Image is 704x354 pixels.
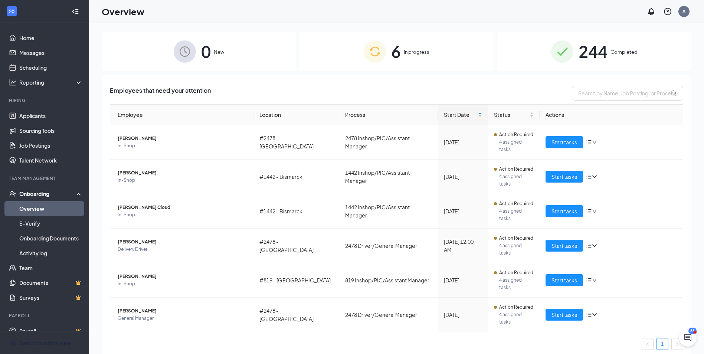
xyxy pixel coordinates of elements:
span: bars [586,174,592,180]
a: 1 [657,338,668,350]
span: Status [494,111,528,119]
a: Overview [19,201,83,216]
svg: Settings [9,339,16,347]
td: 819 Inshop/PIC/Assistant Manager [339,263,438,298]
td: #819 - [GEOGRAPHIC_DATA] [253,263,339,298]
span: Completed [610,48,638,56]
span: [PERSON_NAME] [118,169,248,177]
span: Action Required [499,269,533,276]
th: Process [339,105,438,125]
th: Status [488,105,540,125]
svg: QuestionInfo [663,7,672,16]
iframe: Intercom live chat [679,329,697,347]
td: 2478 Driver/General Manager [339,298,438,332]
span: 6 [391,39,401,64]
span: down [592,209,597,214]
span: 4 assigned tasks [499,138,534,153]
a: Job Postings [19,138,83,153]
h1: Overview [102,5,144,18]
div: Team Management [9,175,81,181]
span: New [214,48,224,56]
span: [PERSON_NAME] [118,307,248,315]
span: 0 [201,39,211,64]
a: Sourcing Tools [19,123,83,138]
span: 4 assigned tasks [499,207,534,222]
span: Start tasks [551,311,577,319]
th: Employee [110,105,253,125]
span: In-Shop [118,280,248,288]
span: Employees that need your attention [110,86,211,101]
a: Talent Network [19,153,83,168]
span: 4 assigned tasks [499,173,534,188]
li: Previous Page [642,338,654,350]
a: Scheduling [19,60,83,75]
span: In progress [404,48,429,56]
span: Start tasks [551,276,577,284]
div: [DATE] [444,207,482,215]
span: bars [586,312,592,318]
td: #2478 - [GEOGRAPHIC_DATA] [253,298,339,332]
span: down [592,174,597,179]
span: [PERSON_NAME] [118,238,248,246]
span: [PERSON_NAME] [118,135,248,142]
a: Team [19,260,83,275]
td: 1442 Inshop/PIC/Assistant Manager [339,160,438,194]
span: 244 [579,39,608,64]
svg: UserCheck [9,190,16,197]
span: 4 assigned tasks [499,242,534,257]
td: #1442 - Bismarck [253,160,339,194]
span: Start tasks [551,207,577,215]
td: 2478 Inshop/PIC/Assistant Manager [339,125,438,160]
span: 4 assigned tasks [499,311,534,326]
span: Start tasks [551,138,577,146]
td: 1442 Inshop/PIC/Assistant Manager [339,194,438,229]
span: bars [586,139,592,145]
svg: Notifications [647,7,656,16]
button: Start tasks [546,171,583,183]
span: Delivery Driver [118,246,248,253]
th: Actions [540,105,683,125]
span: In-Shop [118,142,248,150]
button: left [642,338,654,350]
div: [DATE] [444,276,482,284]
div: Hiring [9,97,81,104]
span: Action Required [499,131,533,138]
span: [PERSON_NAME] Cloud [118,204,248,211]
span: Action Required [499,304,533,311]
button: Start tasks [546,309,583,321]
div: 58 [688,328,697,334]
a: DocumentsCrown [19,275,83,290]
span: In-Shop [118,177,248,184]
div: Onboarding [19,190,76,197]
button: Start tasks [546,205,583,217]
button: Start tasks [546,274,583,286]
span: 4 assigned tasks [499,276,534,291]
button: right [671,338,683,350]
span: [PERSON_NAME] [118,273,248,280]
a: SurveysCrown [19,290,83,305]
th: Location [253,105,339,125]
span: down [592,312,597,317]
svg: Collapse [72,8,79,15]
span: Action Required [499,165,533,173]
span: Start Date [444,111,476,119]
span: Action Required [499,235,533,242]
div: [DATE] 12:00 AM [444,237,482,254]
span: bars [586,208,592,214]
input: Search by Name, Job Posting, or Process [572,86,683,101]
span: Start tasks [551,173,577,181]
span: left [645,342,650,347]
span: down [592,243,597,248]
td: #1442 - Bismarck [253,194,339,229]
span: right [675,342,680,347]
button: Start tasks [546,240,583,252]
a: Messages [19,45,83,60]
div: [DATE] [444,311,482,319]
span: bars [586,277,592,283]
a: Home [19,30,83,45]
a: Applicants [19,108,83,123]
a: E-Verify [19,216,83,231]
a: PayrollCrown [19,324,83,338]
li: Next Page [671,338,683,350]
span: down [592,278,597,283]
